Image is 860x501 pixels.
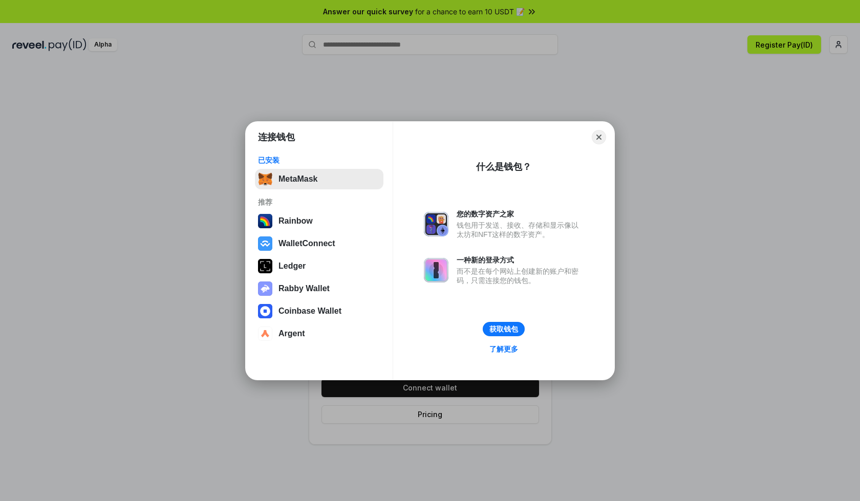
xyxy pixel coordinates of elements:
[255,323,383,344] button: Argent
[476,161,531,173] div: 什么是钱包？
[278,307,341,316] div: Coinbase Wallet
[278,216,313,226] div: Rainbow
[278,284,330,293] div: Rabby Wallet
[278,239,335,248] div: WalletConnect
[258,236,272,251] img: svg+xml,%3Csvg%20width%3D%2228%22%20height%3D%2228%22%20viewBox%3D%220%200%2028%2028%22%20fill%3D...
[489,324,518,334] div: 获取钱包
[258,131,295,143] h1: 连接钱包
[258,198,380,207] div: 推荐
[255,211,383,231] button: Rainbow
[489,344,518,354] div: 了解更多
[483,342,524,356] a: 了解更多
[258,172,272,186] img: svg+xml,%3Csvg%20fill%3D%22none%22%20height%3D%2233%22%20viewBox%3D%220%200%2035%2033%22%20width%...
[278,329,305,338] div: Argent
[258,214,272,228] img: svg+xml,%3Csvg%20width%3D%22120%22%20height%3D%22120%22%20viewBox%3D%220%200%20120%20120%22%20fil...
[457,267,584,285] div: 而不是在每个网站上创建新的账户和密码，只需连接您的钱包。
[255,278,383,299] button: Rabby Wallet
[424,212,448,236] img: svg+xml,%3Csvg%20xmlns%3D%22http%3A%2F%2Fwww.w3.org%2F2000%2Fsvg%22%20fill%3D%22none%22%20viewBox...
[278,262,306,271] div: Ledger
[255,233,383,254] button: WalletConnect
[258,326,272,341] img: svg+xml,%3Csvg%20width%3D%2228%22%20height%3D%2228%22%20viewBox%3D%220%200%2028%2028%22%20fill%3D...
[258,156,380,165] div: 已安装
[278,175,317,184] div: MetaMask
[424,258,448,282] img: svg+xml,%3Csvg%20xmlns%3D%22http%3A%2F%2Fwww.w3.org%2F2000%2Fsvg%22%20fill%3D%22none%22%20viewBox...
[258,281,272,296] img: svg+xml,%3Csvg%20xmlns%3D%22http%3A%2F%2Fwww.w3.org%2F2000%2Fsvg%22%20fill%3D%22none%22%20viewBox...
[255,301,383,321] button: Coinbase Wallet
[457,221,584,239] div: 钱包用于发送、接收、存储和显示像以太坊和NFT这样的数字资产。
[457,255,584,265] div: 一种新的登录方式
[592,130,606,144] button: Close
[255,256,383,276] button: Ledger
[457,209,584,219] div: 您的数字资产之家
[258,259,272,273] img: svg+xml,%3Csvg%20xmlns%3D%22http%3A%2F%2Fwww.w3.org%2F2000%2Fsvg%22%20width%3D%2228%22%20height%3...
[258,304,272,318] img: svg+xml,%3Csvg%20width%3D%2228%22%20height%3D%2228%22%20viewBox%3D%220%200%2028%2028%22%20fill%3D...
[255,169,383,189] button: MetaMask
[483,322,525,336] button: 获取钱包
